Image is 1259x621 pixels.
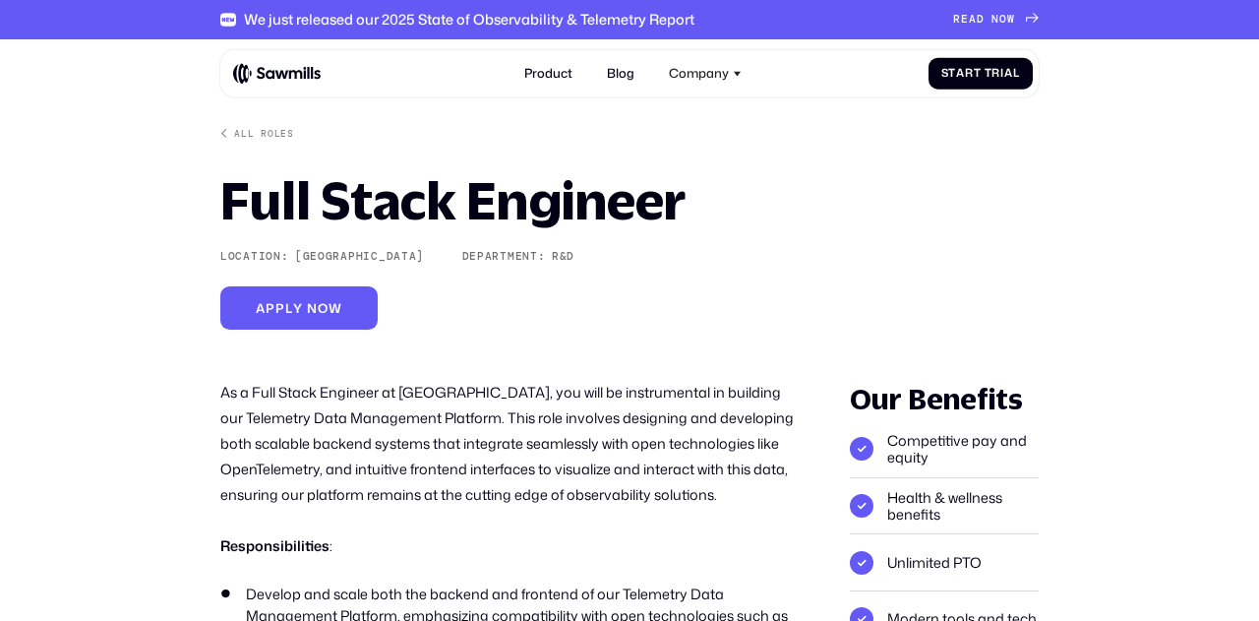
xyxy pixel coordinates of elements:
[969,13,977,26] span: A
[234,128,293,140] div: All roles
[850,380,1039,417] div: Our Benefits
[285,301,293,316] span: l
[999,13,1007,26] span: O
[961,13,969,26] span: E
[977,13,985,26] span: D
[329,301,342,316] span: w
[974,67,982,80] span: t
[948,67,956,80] span: t
[256,301,266,316] span: A
[1004,67,1013,80] span: a
[293,301,303,316] span: y
[991,67,1000,80] span: r
[941,67,949,80] span: S
[462,250,546,263] div: Department:
[220,380,800,508] p: As a Full Stack Engineer at [GEOGRAPHIC_DATA], you will be instrumental in building our Telemetry...
[220,535,330,556] strong: Responsibilities
[1007,13,1015,26] span: W
[514,56,581,91] a: Product
[850,421,1039,478] li: Competitive pay and equity
[220,533,800,559] p: :
[965,67,974,80] span: r
[956,67,965,80] span: a
[991,13,999,26] span: N
[220,250,288,263] div: Location:
[850,534,1039,591] li: Unlimited PTO
[275,301,285,316] span: p
[220,286,378,330] a: Applynow
[295,250,424,263] div: [GEOGRAPHIC_DATA]
[953,13,1039,26] a: READNOW
[318,301,329,316] span: o
[953,13,961,26] span: R
[1013,67,1020,80] span: l
[266,301,275,316] span: p
[220,128,294,140] a: All roles
[244,11,694,28] div: We just released our 2025 State of Observability & Telemetry Report
[1000,67,1004,80] span: i
[660,56,751,91] div: Company
[929,57,1033,90] a: StartTrial
[985,67,992,80] span: T
[220,175,686,226] h1: Full Stack Engineer
[669,66,729,81] div: Company
[850,478,1039,535] li: Health & wellness benefits
[597,56,643,91] a: Blog
[552,250,574,263] div: R&D
[307,301,318,316] span: n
